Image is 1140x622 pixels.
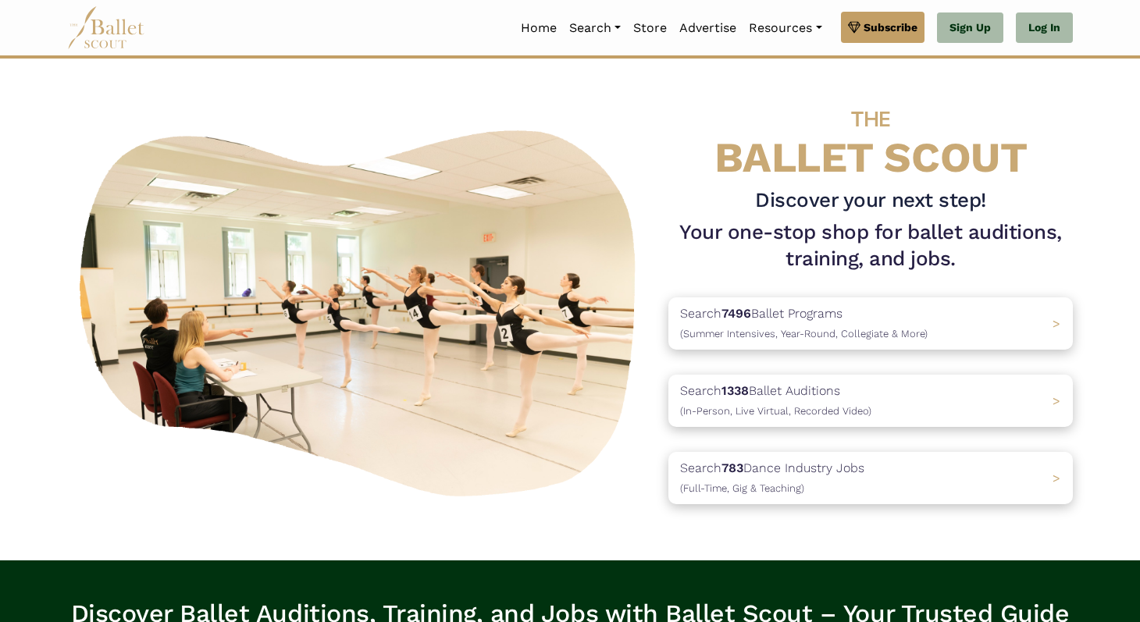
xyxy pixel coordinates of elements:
[851,106,890,132] span: THE
[1053,316,1060,331] span: >
[680,381,871,421] p: Search Ballet Auditions
[721,306,751,321] b: 7496
[627,12,673,44] a: Store
[721,460,743,475] b: 783
[668,187,1073,214] h3: Discover your next step!
[680,304,928,343] p: Search Ballet Programs
[680,405,871,417] span: (In-Person, Live Virtual, Recorded Video)
[864,19,917,36] span: Subscribe
[680,458,864,498] p: Search Dance Industry Jobs
[680,482,804,494] span: (Full-Time, Gig & Teaching)
[743,12,828,44] a: Resources
[668,219,1073,272] h1: Your one-stop shop for ballet auditions, training, and jobs.
[1053,393,1060,408] span: >
[668,452,1073,504] a: Search783Dance Industry Jobs(Full-Time, Gig & Teaching) >
[848,19,860,36] img: gem.svg
[668,297,1073,350] a: Search7496Ballet Programs(Summer Intensives, Year-Round, Collegiate & More)>
[668,90,1073,181] h4: BALLET SCOUT
[841,12,924,43] a: Subscribe
[673,12,743,44] a: Advertise
[668,375,1073,427] a: Search1338Ballet Auditions(In-Person, Live Virtual, Recorded Video) >
[1053,471,1060,485] span: >
[721,383,749,398] b: 1338
[937,12,1003,44] a: Sign Up
[563,12,627,44] a: Search
[515,12,563,44] a: Home
[67,113,656,506] img: A group of ballerinas talking to each other in a ballet studio
[1016,12,1073,44] a: Log In
[680,328,928,339] span: (Summer Intensives, Year-Round, Collegiate & More)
